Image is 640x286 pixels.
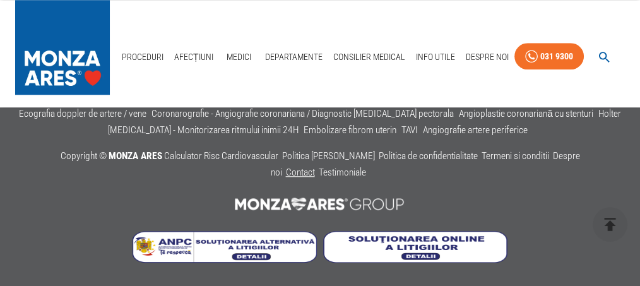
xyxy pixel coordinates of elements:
img: Soluționarea Alternativă a Litigiilor [133,231,317,263]
a: Soluționarea online a litigiilor [323,253,507,265]
a: Calculator Risc Cardiovascular [164,150,278,162]
img: MONZA ARES Group [228,191,412,217]
a: Termeni si conditii [482,150,549,162]
a: Despre Noi [461,44,514,70]
a: Testimoniale [319,167,366,178]
a: Soluționarea Alternativă a Litigiilor [133,253,323,265]
a: Afecțiuni [169,44,218,70]
a: Embolizare fibrom uterin [304,124,396,136]
a: Politica [PERSON_NAME] [282,150,375,162]
a: Coronarografie - Angiografie coronariana / Diagnostic [MEDICAL_DATA] pectorala [151,108,454,119]
span: MONZA ARES [109,150,162,162]
a: Politica de confidentialitate [379,150,478,162]
a: Departamente [260,44,328,70]
a: Angioplastie coronariană cu stenturi [459,108,593,119]
a: Ecografia doppler de artere / vene [19,108,146,119]
a: TAVI [401,124,418,136]
img: Soluționarea online a litigiilor [323,231,507,263]
a: 031 9300 [514,43,584,70]
a: Proceduri [117,44,169,70]
a: Holter [MEDICAL_DATA] - Monitorizarea ritmului inimii 24H [108,108,621,136]
a: Medici [219,44,259,70]
a: Consilier Medical [328,44,410,70]
div: 031 9300 [540,49,573,64]
a: Info Utile [411,44,460,70]
a: Angiografie artere periferice [423,124,528,136]
button: delete [593,207,627,242]
p: Copyright © [15,148,625,181]
a: Contact [286,167,315,178]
